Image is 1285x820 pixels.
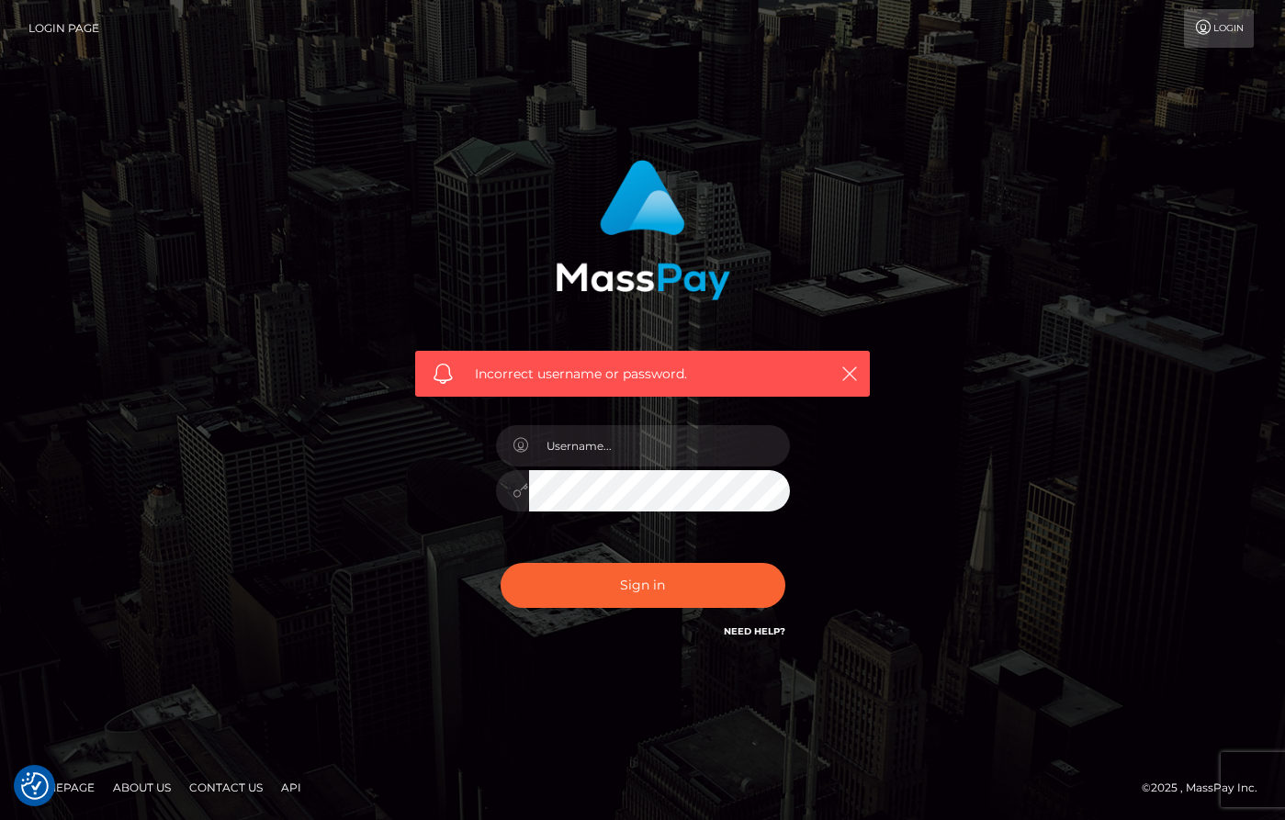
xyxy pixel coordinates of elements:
button: Sign in [501,563,785,608]
a: About Us [106,773,178,802]
img: Revisit consent button [21,772,49,800]
a: Need Help? [724,625,785,637]
input: Username... [529,425,790,466]
button: Consent Preferences [21,772,49,800]
a: Login [1184,9,1254,48]
a: Login Page [28,9,99,48]
span: Incorrect username or password. [475,365,810,384]
div: © 2025 , MassPay Inc. [1142,778,1271,798]
a: Homepage [20,773,102,802]
a: API [274,773,309,802]
a: Contact Us [182,773,270,802]
img: MassPay Login [556,160,730,300]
